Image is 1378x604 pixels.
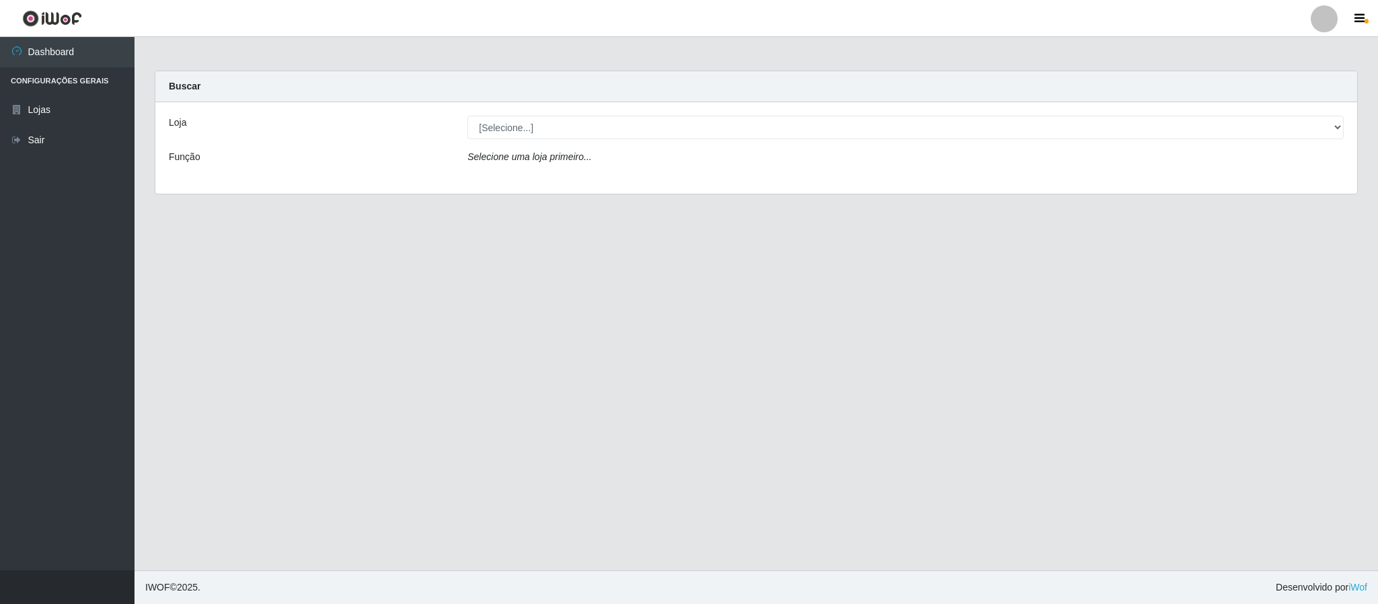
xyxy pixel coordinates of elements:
[467,151,591,162] i: Selecione uma loja primeiro...
[169,116,186,130] label: Loja
[22,10,82,27] img: CoreUI Logo
[169,150,200,164] label: Função
[169,81,200,91] strong: Buscar
[1348,582,1367,593] a: iWof
[145,582,170,593] span: IWOF
[1276,580,1367,595] span: Desenvolvido por
[145,580,200,595] span: © 2025 .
